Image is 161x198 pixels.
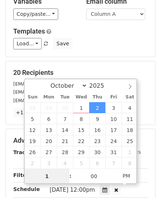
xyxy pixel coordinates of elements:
strong: Tracking [13,149,38,155]
span: October 8, 2025 [73,113,89,124]
small: [EMAIL_ADDRESS][DOMAIN_NAME] [13,89,95,95]
span: November 5, 2025 [73,157,89,169]
span: September 29, 2025 [41,102,57,113]
span: November 2, 2025 [25,157,41,169]
span: October 17, 2025 [105,124,122,135]
span: November 8, 2025 [122,157,138,169]
a: Load... [13,38,42,49]
span: Thu [89,95,105,100]
span: October 29, 2025 [73,146,89,157]
a: Templates [13,27,45,35]
a: +17 more [13,108,44,117]
span: October 26, 2025 [25,146,41,157]
span: October 15, 2025 [73,124,89,135]
small: [EMAIL_ADDRESS][DOMAIN_NAME] [13,81,95,87]
span: [DATE] 12:00pm [50,187,95,193]
span: October 31, 2025 [105,146,122,157]
span: October 20, 2025 [41,135,57,146]
span: October 30, 2025 [89,146,105,157]
input: Minute [71,169,116,184]
span: October 22, 2025 [73,135,89,146]
span: October 6, 2025 [41,113,57,124]
span: : [69,169,71,183]
small: [EMAIL_ADDRESS][DOMAIN_NAME] [13,98,95,103]
span: October 2, 2025 [89,102,105,113]
span: October 24, 2025 [105,135,122,146]
input: Year [87,82,114,89]
strong: Filters [13,172,32,178]
span: November 1, 2025 [122,146,138,157]
span: October 13, 2025 [41,124,57,135]
h5: 20 Recipients [13,69,148,77]
span: October 3, 2025 [105,102,122,113]
iframe: Chat Widget [124,163,161,198]
span: October 14, 2025 [57,124,73,135]
span: October 23, 2025 [89,135,105,146]
button: Save [53,38,72,49]
span: Wed [73,95,89,100]
span: October 1, 2025 [73,102,89,113]
span: November 3, 2025 [41,157,57,169]
span: October 10, 2025 [105,113,122,124]
span: Mon [41,95,57,100]
span: October 25, 2025 [122,135,138,146]
span: October 16, 2025 [89,124,105,135]
span: October 4, 2025 [122,102,138,113]
span: October 7, 2025 [57,113,73,124]
span: September 28, 2025 [25,102,41,113]
span: October 27, 2025 [41,146,57,157]
input: Hour [25,169,70,184]
span: November 6, 2025 [89,157,105,169]
span: October 11, 2025 [122,113,138,124]
span: Sun [25,95,41,100]
span: October 5, 2025 [25,113,41,124]
h5: Advanced [13,136,148,145]
span: November 7, 2025 [105,157,122,169]
span: Click to toggle [116,169,137,183]
span: Sat [122,95,138,100]
span: November 4, 2025 [57,157,73,169]
a: Copy/paste... [13,8,58,20]
span: October 9, 2025 [89,113,105,124]
span: October 21, 2025 [57,135,73,146]
span: October 19, 2025 [25,135,41,146]
span: October 12, 2025 [25,124,41,135]
span: October 18, 2025 [122,124,138,135]
span: October 28, 2025 [57,146,73,157]
span: Fri [105,95,122,100]
strong: Schedule [13,186,40,192]
span: September 30, 2025 [57,102,73,113]
span: Tue [57,95,73,100]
